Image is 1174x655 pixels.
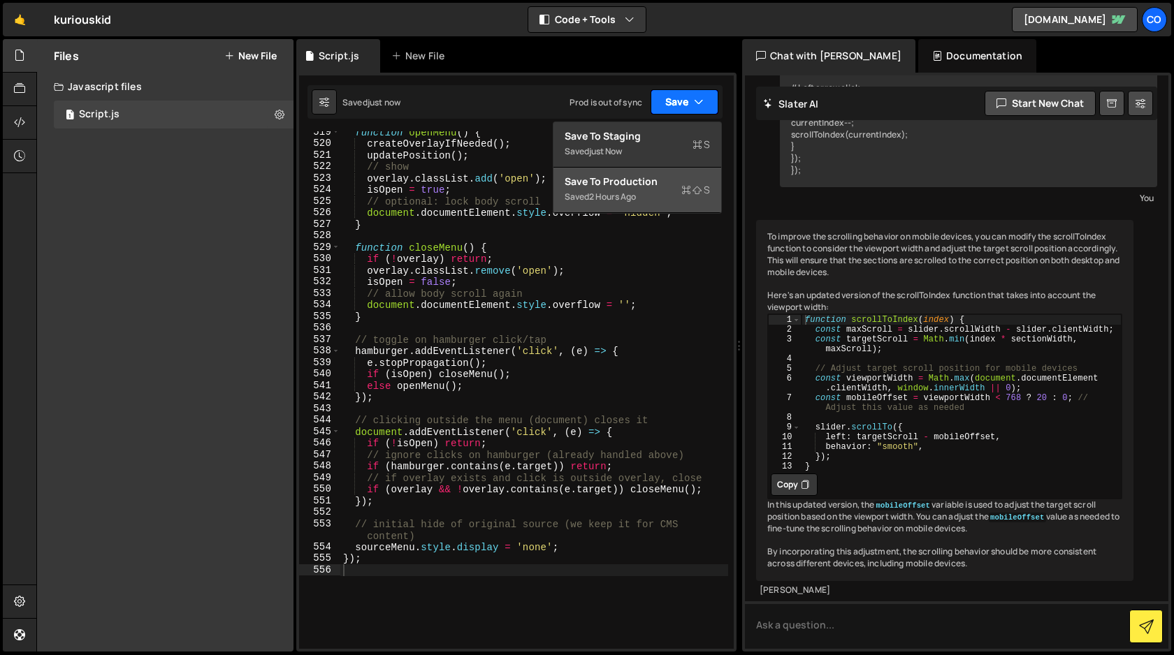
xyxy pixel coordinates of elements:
div: 3 [769,334,801,354]
h2: Files [54,48,79,64]
div: 16633/45317.js [54,101,293,128]
div: 544 [299,414,340,426]
div: 533 [299,288,340,300]
div: just now [368,96,400,108]
code: mobileOffset [874,501,932,510]
div: just now [589,145,622,157]
div: 552 [299,506,340,518]
div: 546 [299,437,340,449]
div: To improve the scrolling behavior on mobile devices, you can modify the scrollToIndex function to... [756,220,1133,580]
div: 553 [299,518,340,541]
div: You [783,191,1154,205]
div: 4 [769,354,801,364]
div: 549 [299,472,340,484]
div: 11 [769,442,801,452]
div: 537 [299,334,340,346]
div: Save to Staging [565,129,710,143]
div: Saved [342,96,400,108]
div: Documentation [918,39,1036,73]
div: kuriouskid [54,11,112,28]
div: Prod is out of sync [570,96,642,108]
div: 8 [769,413,801,422]
div: 6 [769,374,801,393]
button: Save to StagingS Savedjust now [553,122,721,168]
div: 545 [299,426,340,438]
div: 532 [299,276,340,288]
div: 555 [299,552,340,564]
div: 520 [299,138,340,149]
div: 1 [769,315,801,325]
div: 551 [299,495,340,507]
div: 534 [299,299,340,311]
span: S [681,183,710,197]
div: New File [391,49,450,63]
div: Javascript files [37,73,293,101]
div: 530 [299,253,340,265]
div: 543 [299,403,340,415]
code: mobileOffset [989,513,1046,522]
button: Save to ProductionS Saved2 hours ago [553,168,721,213]
button: Save [651,89,718,115]
a: [DOMAIN_NAME] [1012,7,1138,32]
div: 541 [299,380,340,392]
div: 13 [769,462,801,471]
a: 🤙 [3,3,37,36]
span: S [693,138,710,152]
div: 5 [769,364,801,374]
div: 12 [769,452,801,462]
div: Script.js [79,108,119,121]
div: 548 [299,460,340,472]
div: 521 [299,149,340,161]
div: 10 [769,432,801,442]
button: Code + Tools [528,7,646,32]
div: 547 [299,449,340,461]
div: 9 [769,422,801,432]
button: Copy [771,473,818,496]
div: Saved [565,189,710,205]
div: 539 [299,357,340,369]
div: 525 [299,196,340,207]
button: Start new chat [985,91,1096,116]
div: 531 [299,265,340,277]
div: 540 [299,368,340,380]
div: 538 [299,345,340,357]
div: Script.js [319,49,359,63]
a: Co [1142,7,1167,32]
div: Chat with [PERSON_NAME] [742,39,915,73]
button: New File [224,50,277,61]
div: 550 [299,483,340,495]
div: 527 [299,219,340,230]
div: 529 [299,242,340,253]
div: 556 [299,564,340,576]
div: 519 [299,126,340,138]
div: 524 [299,184,340,196]
div: 523 [299,172,340,184]
div: Saved [565,143,710,160]
span: 1 [66,110,74,122]
div: Save to Production [565,175,710,189]
div: 535 [299,311,340,323]
div: 526 [299,207,340,219]
div: 7 [769,393,801,413]
div: 554 [299,541,340,553]
div: 528 [299,230,340,242]
div: 536 [299,322,340,334]
div: 542 [299,391,340,403]
h2: Slater AI [763,97,819,110]
div: 2 hours ago [589,191,636,203]
div: 522 [299,161,340,172]
div: 2 [769,325,801,334]
div: [PERSON_NAME] [760,584,1130,596]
